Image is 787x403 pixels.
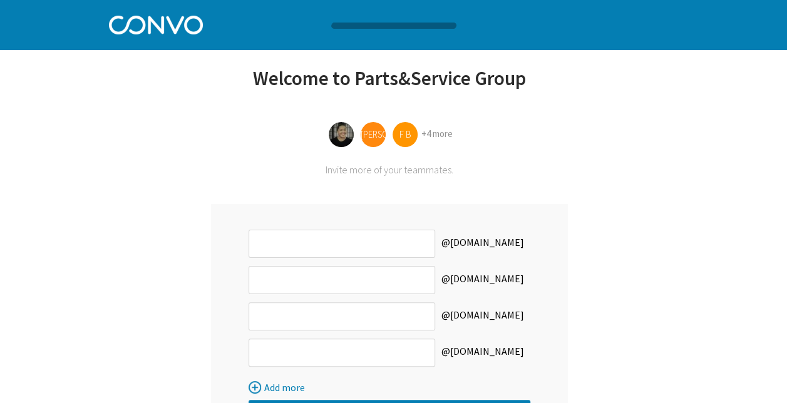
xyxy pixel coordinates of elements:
a: +4 more [421,128,453,140]
div: F B [393,122,418,147]
label: @[DOMAIN_NAME] [435,302,530,330]
label: @[DOMAIN_NAME] [435,339,530,367]
div: Welcome to Parts&Service Group [211,66,568,106]
label: @[DOMAIN_NAME] [435,230,530,258]
div: Invite more of your teammates. [211,163,568,176]
div: [PERSON_NAME] [361,122,386,147]
span: Add more [264,381,305,394]
label: @[DOMAIN_NAME] [435,266,530,294]
img: Convo Logo [109,13,203,34]
img: Tina Esteves [329,122,354,147]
